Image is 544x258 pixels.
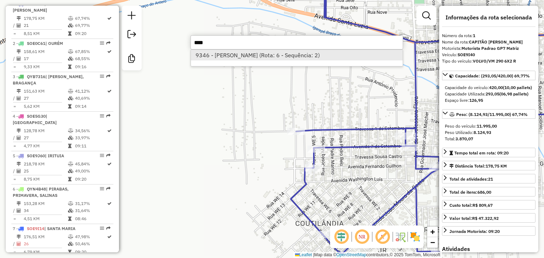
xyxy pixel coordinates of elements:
[68,209,73,213] i: % de utilização da cubagem
[68,169,73,173] i: % de utilização da cubagem
[27,226,44,231] span: SOE9I14
[445,129,533,136] div: Peso Utilizado:
[427,237,438,248] a: Zoom out
[23,240,68,247] td: 26
[13,74,84,86] span: | [PERSON_NAME], BRAGANÇA
[23,142,68,149] td: 4,77 KM
[455,136,473,141] strong: 3.870,07
[100,41,104,45] em: Opções
[75,207,107,214] td: 31,64%
[477,123,497,129] strong: 11.995,00
[107,16,112,20] i: Rota otimizada
[107,89,112,93] i: Rota otimizada
[23,88,68,95] td: 151,63 KM
[449,189,491,195] div: Total de itens:
[100,226,104,230] em: Opções
[13,215,16,222] td: =
[13,134,16,141] td: /
[75,15,107,22] td: 67,74%
[13,240,16,247] td: /
[442,200,535,210] a: Custo total:R$ 809,67
[488,176,493,182] strong: 21
[75,200,107,207] td: 31,17%
[125,8,139,24] a: Nova sessão e pesquisa
[106,153,110,158] em: Rota exportada
[419,8,433,23] a: Exibir filtros
[442,213,535,223] a: Valor total:R$ 47.322,92
[23,48,68,55] td: 158,61 KM
[442,148,535,157] a: Tempo total em rota: 09:20
[27,153,45,158] span: SOE9J60
[13,186,69,198] span: 6 -
[75,233,107,240] td: 47,98%
[456,112,528,117] span: Peso: (8.124,93/11.995,00) 67,74%
[100,74,104,78] em: Opções
[472,216,499,221] strong: R$ 47.322,92
[27,186,46,192] span: QYN4B48
[75,63,107,70] td: 09:16
[449,202,493,209] div: Custo total:
[75,215,107,222] td: 08:46
[75,168,107,175] td: 49,00%
[295,252,312,257] a: Leaflet
[23,160,68,168] td: 218,78 KM
[13,176,16,183] td: =
[107,49,112,54] i: Rota otimizada
[442,174,535,183] a: Total de atividades:21
[430,238,435,247] span: −
[473,58,516,64] strong: VOLVO/VM 290 6X2 R
[23,248,68,256] td: 6,79 KM
[75,95,107,102] td: 40,69%
[107,162,112,166] i: Rota otimizada
[442,33,535,39] div: Número da rota:
[13,113,57,125] span: 4 -
[68,89,73,93] i: % de utilização do peso
[17,57,21,61] i: Total de Atividades
[68,104,72,109] i: Tempo total em rota
[461,46,519,51] strong: Motorista Padrao GP7 Matriz
[17,162,21,166] i: Distância Total
[442,52,535,58] div: Veículo:
[454,150,509,156] span: Tempo total em rota: 09:20
[469,98,483,103] strong: 126,95
[27,113,46,119] span: SOE5G30
[17,169,21,173] i: Total de Atividades
[107,201,112,206] i: Rota otimizada
[442,161,535,170] a: Distância Total:178,75 KM
[68,217,72,221] i: Tempo total em rota
[449,228,500,235] div: Jornada Motorista: 09:20
[23,15,68,22] td: 178,75 KM
[333,228,350,245] span: Ocultar deslocamento
[503,85,532,90] strong: (10,00 pallets)
[336,252,367,257] a: OpenStreetMap
[106,114,110,118] em: Rota exportada
[68,177,72,181] i: Tempo total em rota
[442,226,535,236] a: Jornada Motorista: 09:20
[17,16,21,20] i: Distância Total
[449,215,499,222] div: Valor total:
[442,82,535,106] div: Capacidade: (293,05/420,00) 69,77%
[469,39,523,45] strong: CAPITÃO [PERSON_NAME]
[455,73,530,78] span: Capacidade: (293,05/420,00) 69,77%
[13,30,16,37] td: =
[23,55,68,62] td: 17
[100,114,104,118] em: Opções
[442,71,535,80] a: Capacidade: (293,05/420,00) 69,77%
[68,136,73,140] i: % de utilização da cubagem
[445,84,533,91] div: Capacidade do veículo:
[474,130,491,135] strong: 8.124,93
[23,95,68,102] td: 27
[23,233,68,240] td: 176,51 KM
[75,30,107,37] td: 09:20
[17,235,21,239] i: Distância Total
[13,168,16,175] td: /
[107,129,112,133] i: Rota otimizada
[23,63,68,70] td: 9,33 KM
[106,74,110,78] em: Rota exportada
[107,235,112,239] i: Rota otimizada
[442,109,535,119] a: Peso: (8.124,93/11.995,00) 67,74%
[45,153,64,158] span: | IRITUIA
[23,134,68,141] td: 27
[445,136,533,142] div: Total:
[486,163,507,169] span: 178,75 KM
